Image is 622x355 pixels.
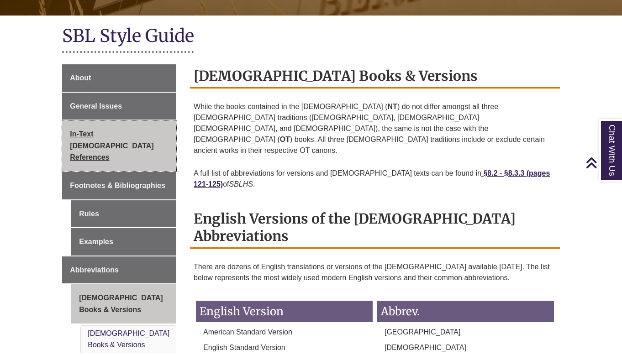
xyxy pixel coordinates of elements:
span: General Issues [70,102,122,110]
a: Examples [71,228,176,256]
p: While the books contained in the [DEMOGRAPHIC_DATA] ( ) do not differ amongst all three [DEMOGRAP... [194,98,556,160]
a: [DEMOGRAPHIC_DATA] Books & Versions [88,329,169,349]
h1: SBL Style Guide [62,25,560,49]
strong: OT [280,136,290,143]
span: Footnotes & Bibliographies [70,182,165,189]
a: Rules [71,200,176,228]
a: Footnotes & Bibliographies [62,172,176,199]
p: A full list of abbreviations for versions and [DEMOGRAPHIC_DATA] texts can be found in of . [194,164,556,193]
p: There are dozens of English translations or versions of the [DEMOGRAPHIC_DATA] available [DATE]. ... [194,258,556,287]
a: In-Text [DEMOGRAPHIC_DATA] References [62,120,176,171]
p: English Standard Version [196,342,373,353]
h3: Abbrev. [377,301,554,322]
a: Back to Top [585,157,620,169]
h3: English Version [196,301,373,322]
em: SBLHS [229,180,253,188]
p: American Standard Version [196,327,373,338]
h2: [DEMOGRAPHIC_DATA] Books & Versions [190,64,560,89]
span: About [70,74,91,82]
p: [DEMOGRAPHIC_DATA] [377,342,554,353]
p: [GEOGRAPHIC_DATA] [377,327,554,338]
a: About [62,64,176,92]
a: [DEMOGRAPHIC_DATA] Books & Versions [71,284,176,323]
span: Abbreviations [70,266,119,274]
a: Abbreviations [62,256,176,284]
a: General Issues [62,93,176,120]
span: In-Text [DEMOGRAPHIC_DATA] References [70,130,153,161]
h2: English Versions of the [DEMOGRAPHIC_DATA] Abbreviations [190,207,560,249]
strong: NT [388,103,397,110]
